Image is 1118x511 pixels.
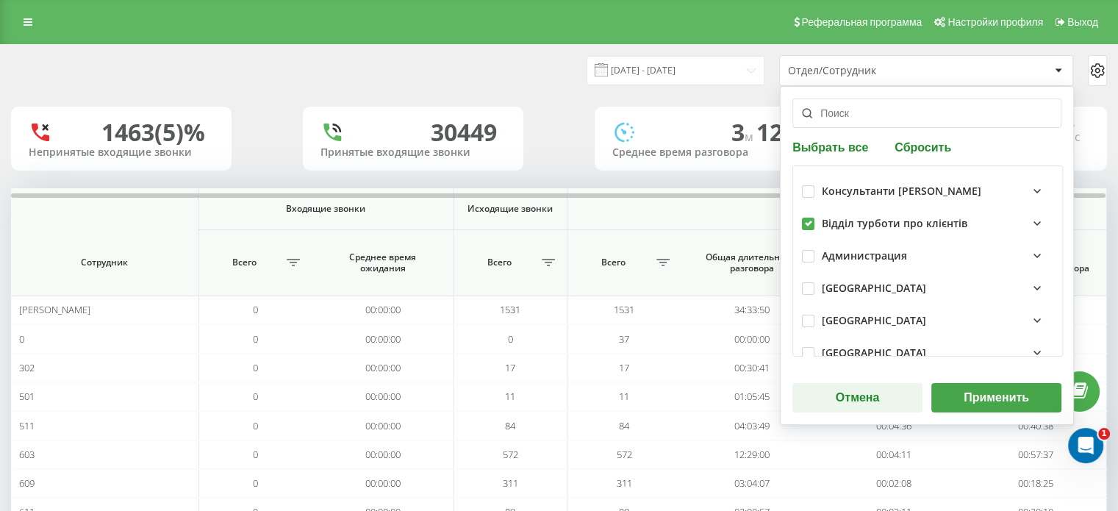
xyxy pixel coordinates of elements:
span: 572 [617,448,632,461]
span: 0 [19,332,24,346]
span: [PERSON_NAME] [19,303,90,316]
div: Непринятые входящие звонки [29,146,214,159]
div: Відділ турботи про клієнтів [822,218,967,230]
span: Все звонки [601,203,1073,215]
span: Выход [1067,16,1098,28]
td: 01:05:45 [681,382,823,411]
td: 00:00:00 [312,469,454,498]
span: 609 [19,476,35,490]
td: 04:03:49 [681,411,823,440]
div: Консультанти [PERSON_NAME] [822,185,981,198]
span: 572 [503,448,518,461]
td: 00:02:08 [823,469,965,498]
div: Администрация [822,250,907,262]
div: 1463 (5)% [101,118,205,146]
td: 34:33:50 [681,296,823,324]
div: Среднее время разговора [612,146,798,159]
td: 00:00:00 [312,354,454,382]
input: Поиск [792,99,1061,128]
td: 12:29:00 [681,440,823,469]
td: 00:30:41 [681,354,823,382]
span: 3 [731,116,756,148]
span: 311 [617,476,632,490]
td: 00:00:00 [312,440,454,469]
span: 0 [253,361,258,374]
button: Отмена [792,383,922,412]
div: [GEOGRAPHIC_DATA] [822,347,926,360]
button: Сбросить [890,140,956,154]
div: Отдел/Сотрудник [788,65,964,77]
span: 84 [505,419,515,432]
span: Настройки профиля [947,16,1043,28]
span: Исходящие звонки [466,203,554,215]
td: 00:00:00 [312,296,454,324]
span: м [745,129,756,145]
span: 0 [253,332,258,346]
div: [GEOGRAPHIC_DATA] [822,315,926,327]
span: 12 [756,116,789,148]
td: 00:04:11 [823,440,965,469]
span: 17 [619,361,629,374]
span: 0 [253,448,258,461]
span: 11 [619,390,629,403]
span: 37 [619,332,629,346]
span: 84 [619,419,629,432]
span: 0 [253,390,258,403]
td: 00:00:00 [312,324,454,353]
td: 00:00:00 [312,411,454,440]
span: 511 [19,419,35,432]
span: Общая длительность разговора [695,251,809,274]
td: 00:00:00 [681,324,823,353]
span: c [1075,129,1081,145]
span: 1531 [500,303,520,316]
div: Принятые входящие звонки [320,146,506,159]
span: 17 [505,361,515,374]
span: Всего [575,257,652,268]
div: 30449 [431,118,497,146]
td: 00:04:36 [823,411,965,440]
span: 302 [19,361,35,374]
span: Входящие звонки [218,203,434,215]
span: 11 [505,390,515,403]
iframe: Intercom live chat [1068,428,1103,463]
span: 0 [253,303,258,316]
div: [GEOGRAPHIC_DATA] [822,282,926,295]
span: Всего [462,257,538,268]
span: 0 [253,419,258,432]
span: 603 [19,448,35,461]
span: 311 [503,476,518,490]
span: Сотрудник [27,257,182,268]
td: 00:40:38 [965,411,1107,440]
span: Среднее время ожидания [326,251,440,274]
span: 1531 [614,303,634,316]
button: Выбрать все [792,140,872,154]
span: 501 [19,390,35,403]
td: 00:18:25 [965,469,1107,498]
td: 00:57:37 [965,440,1107,469]
span: Реферальная программа [801,16,922,28]
button: Применить [931,383,1061,412]
td: 00:00:00 [312,382,454,411]
td: 03:04:07 [681,469,823,498]
span: 1 [1098,428,1110,440]
span: 0 [253,476,258,490]
span: 0 [508,332,513,346]
span: Всего [206,257,283,268]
